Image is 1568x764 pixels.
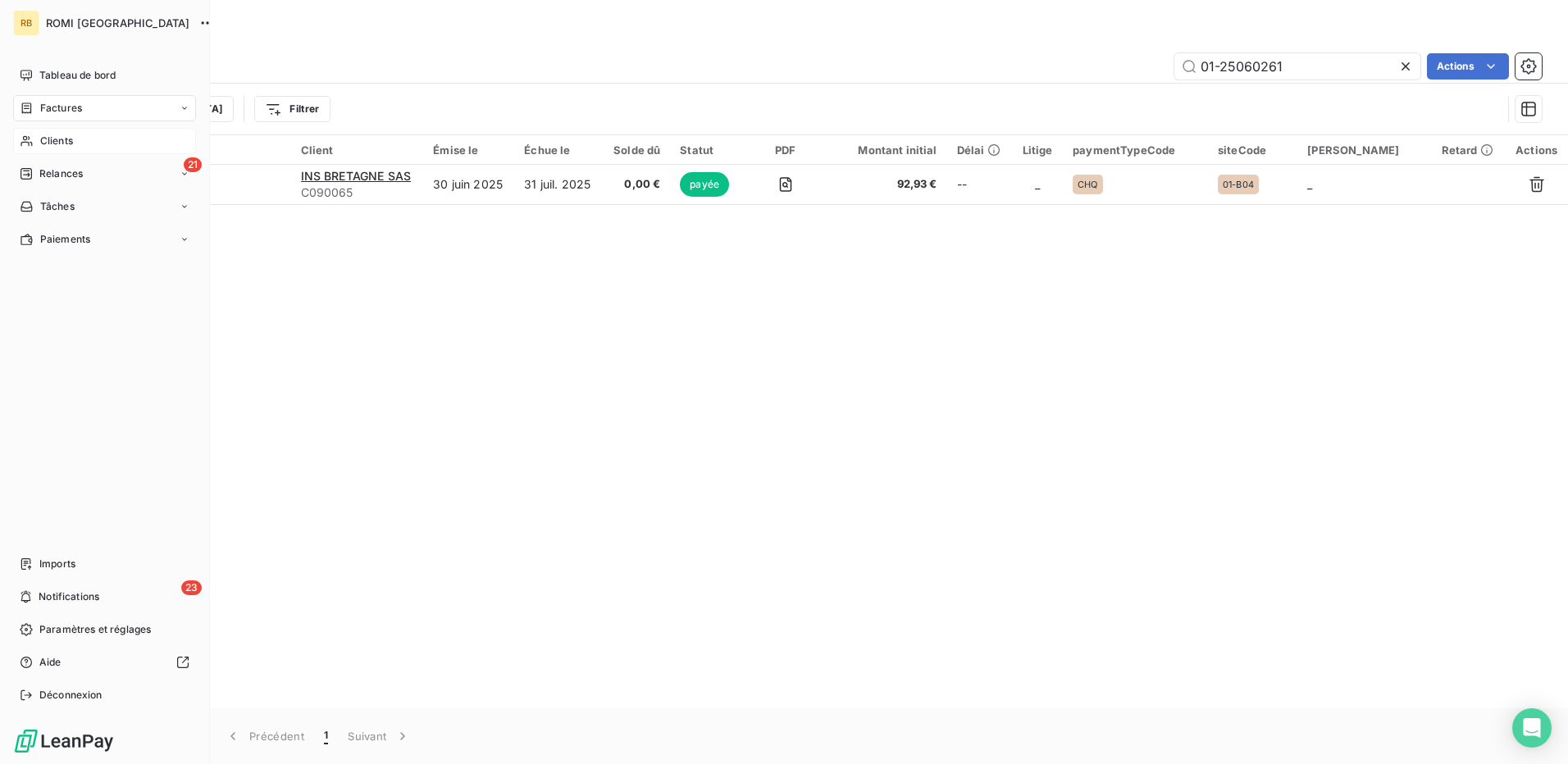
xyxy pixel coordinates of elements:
[1022,143,1053,157] div: Litige
[338,719,421,753] button: Suivant
[612,143,660,157] div: Solde dû
[40,232,90,247] span: Paiements
[1218,143,1288,157] div: siteCode
[39,166,83,181] span: Relances
[1174,53,1420,80] input: Rechercher
[301,169,411,183] span: INS BRETAGNE SAS
[39,589,99,604] span: Notifications
[39,622,151,637] span: Paramètres et réglages
[13,193,196,220] a: Tâches
[1307,143,1421,157] div: [PERSON_NAME]
[40,134,73,148] span: Clients
[215,719,314,753] button: Précédent
[423,165,514,204] td: 30 juin 2025
[13,128,196,154] a: Clients
[947,165,1012,204] td: --
[13,95,196,121] a: Factures
[612,176,660,193] span: 0,00 €
[39,655,62,670] span: Aide
[1035,177,1040,191] span: _
[184,157,202,172] span: 21
[433,143,504,157] div: Émise le
[514,165,602,204] td: 31 juil. 2025
[1442,143,1496,157] div: Retard
[13,226,196,252] a: Paiements
[254,96,330,122] button: Filtrer
[1078,180,1097,189] span: CHQ
[957,143,1002,157] div: Délai
[40,101,82,116] span: Factures
[324,728,328,744] span: 1
[1223,180,1254,189] span: 01-B04
[39,688,103,703] span: Déconnexion
[39,68,116,83] span: Tableau de bord
[1427,53,1509,80] button: Actions
[836,143,937,157] div: Montant initial
[1515,143,1558,157] div: Actions
[301,143,414,157] div: Client
[314,719,338,753] button: 1
[836,176,937,193] span: 92,93 €
[13,551,196,577] a: Imports
[46,16,189,30] span: ROMI [GEOGRAPHIC_DATA]
[1307,177,1312,191] span: _
[1073,143,1198,157] div: paymentTypeCode
[13,10,39,36] div: RB
[13,728,115,754] img: Logo LeanPay
[39,557,75,571] span: Imports
[524,143,592,157] div: Échue le
[680,172,729,197] span: payée
[754,143,816,157] div: PDF
[680,143,735,157] div: Statut
[301,184,414,201] span: C090065
[40,199,75,214] span: Tâches
[13,62,196,89] a: Tableau de bord
[13,649,196,675] a: Aide
[181,580,202,595] span: 23
[13,161,196,187] a: 21Relances
[13,616,196,643] a: Paramètres et réglages
[1512,708,1552,748] div: Open Intercom Messenger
